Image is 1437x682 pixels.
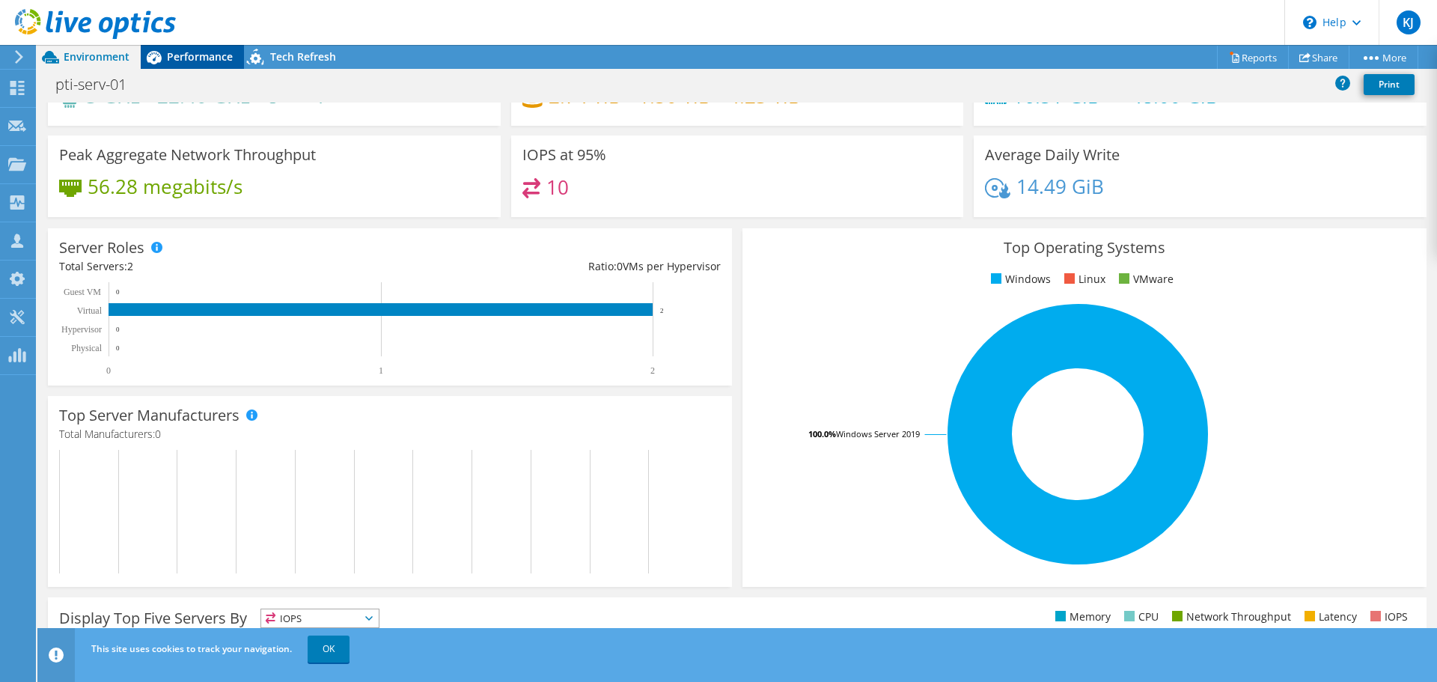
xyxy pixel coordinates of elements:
tspan: Windows Server 2019 [836,428,920,439]
li: IOPS [1367,609,1408,625]
h4: 16.51 GiB [1013,88,1114,104]
li: Windows [987,271,1051,287]
span: 0 [617,259,623,273]
li: Network Throughput [1168,609,1291,625]
text: 0 [116,288,120,296]
h4: 10 [546,179,569,195]
span: 0 [155,427,161,441]
text: 0 [116,344,120,352]
text: Virtual [77,305,103,316]
span: Tech Refresh [270,49,336,64]
h4: 4.23 TiB [728,88,801,104]
a: Print [1364,74,1415,95]
text: 1 [379,365,383,376]
div: Ratio: VMs per Hypervisor [390,258,721,275]
li: VMware [1115,271,1174,287]
li: Memory [1052,609,1111,625]
h4: Total Manufacturers: [59,426,721,442]
h3: Top Operating Systems [754,240,1415,256]
h4: 56.28 megabits/s [88,178,242,195]
h4: 48.00 GiB [1131,88,1218,104]
h4: 8 [267,88,296,104]
h4: 3 GHz [86,88,140,104]
span: Environment [64,49,129,64]
h4: 14.49 GiB [1016,178,1104,195]
h4: 2.74 TiB [549,88,621,104]
text: 0 [106,365,111,376]
a: Reports [1217,46,1289,69]
text: Physical [71,343,102,353]
a: OK [308,636,350,663]
h1: pti-serv-01 [49,76,150,93]
h3: IOPS at 95% [522,147,606,163]
span: IOPS [261,609,379,627]
li: Linux [1061,271,1105,287]
span: KJ [1397,10,1421,34]
span: Performance [167,49,233,64]
span: 2 [127,259,133,273]
h3: Server Roles [59,240,144,256]
svg: \n [1303,16,1317,29]
li: Latency [1301,609,1357,625]
h3: Average Daily Write [985,147,1120,163]
text: 0 [116,326,120,333]
div: Total Servers: [59,258,390,275]
tspan: 100.0% [808,428,836,439]
a: More [1349,46,1418,69]
h4: 1.50 TiB [638,88,711,104]
li: CPU [1120,609,1159,625]
h3: Top Server Manufacturers [59,407,239,424]
text: Guest VM [64,287,101,297]
text: 2 [650,365,655,376]
h4: 4 [313,88,373,104]
text: Hypervisor [61,324,102,335]
h3: Peak Aggregate Network Throughput [59,147,316,163]
h4: 22.40 GHz [157,88,250,104]
span: This site uses cookies to track your navigation. [91,642,292,655]
text: 2 [660,307,664,314]
a: Share [1288,46,1349,69]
